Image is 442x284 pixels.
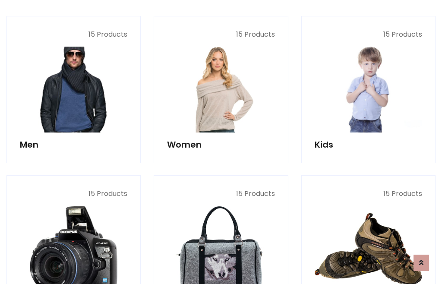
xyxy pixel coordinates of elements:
[315,189,422,199] p: 15 Products
[315,29,422,40] p: 15 Products
[20,189,127,199] p: 15 Products
[315,139,422,150] h5: Kids
[20,139,127,150] h5: Men
[167,29,275,40] p: 15 Products
[167,189,275,199] p: 15 Products
[167,139,275,150] h5: Women
[20,29,127,40] p: 15 Products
